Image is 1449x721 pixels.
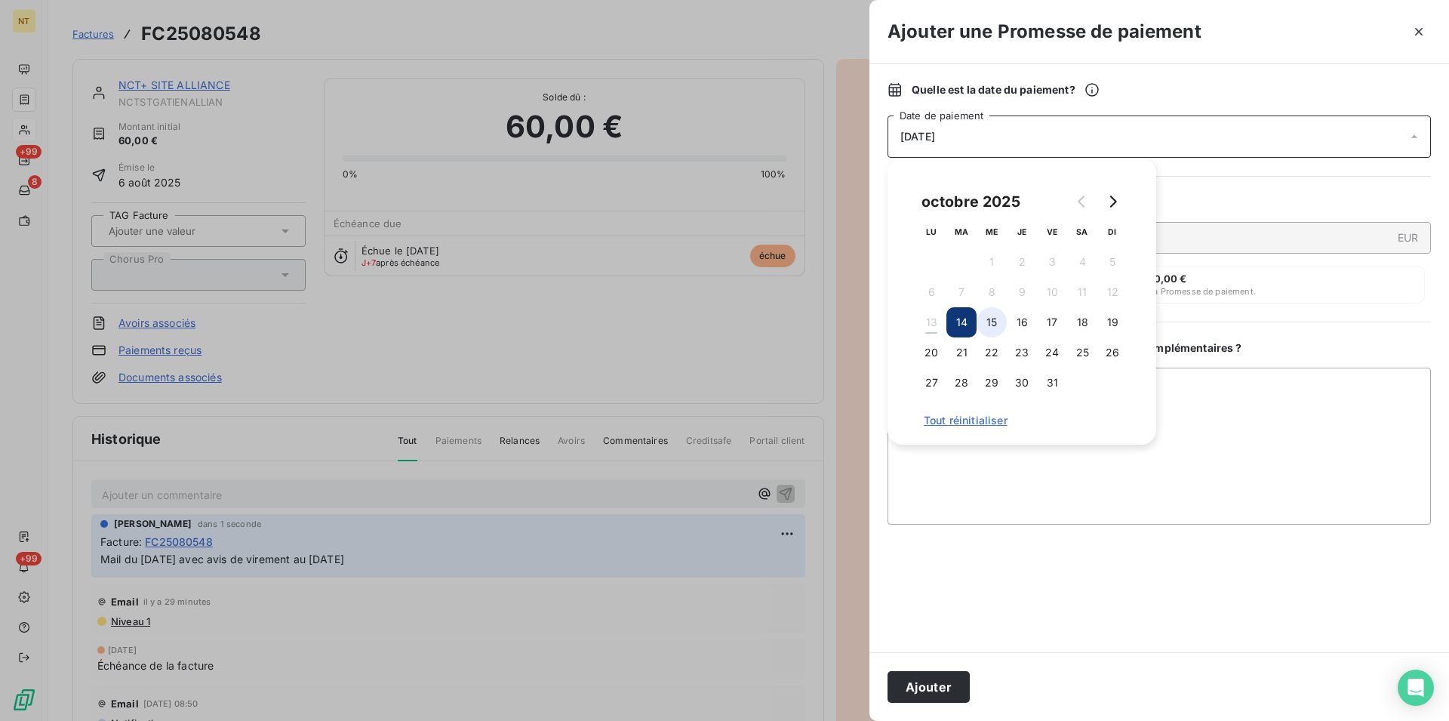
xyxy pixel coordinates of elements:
[1037,277,1067,307] button: 10
[924,414,1120,427] span: Tout réinitialiser
[1097,247,1128,277] button: 5
[946,307,977,337] button: 14
[977,368,1007,398] button: 29
[1037,368,1067,398] button: 31
[1097,337,1128,368] button: 26
[1007,247,1037,277] button: 2
[1067,337,1097,368] button: 25
[1007,217,1037,247] th: jeudi
[916,217,946,247] th: lundi
[912,82,1100,97] span: Quelle est la date du paiement ?
[1007,307,1037,337] button: 16
[888,671,970,703] button: Ajouter
[916,368,946,398] button: 27
[946,277,977,307] button: 7
[888,18,1201,45] h3: Ajouter une Promesse de paiement
[916,189,1026,214] div: octobre 2025
[1067,186,1097,217] button: Go to previous month
[916,277,946,307] button: 6
[1037,337,1067,368] button: 24
[977,307,1007,337] button: 15
[1097,217,1128,247] th: dimanche
[977,217,1007,247] th: mercredi
[1007,277,1037,307] button: 9
[1398,670,1434,706] div: Open Intercom Messenger
[1154,273,1187,285] span: 0,00 €
[1007,337,1037,368] button: 23
[916,307,946,337] button: 13
[977,277,1007,307] button: 8
[900,131,935,143] span: [DATE]
[946,217,977,247] th: mardi
[1097,277,1128,307] button: 12
[946,368,977,398] button: 28
[1097,307,1128,337] button: 19
[946,337,977,368] button: 21
[1097,186,1128,217] button: Go to next month
[1067,247,1097,277] button: 4
[977,247,1007,277] button: 1
[1007,368,1037,398] button: 30
[916,337,946,368] button: 20
[1037,217,1067,247] th: vendredi
[1037,307,1067,337] button: 17
[1037,247,1067,277] button: 3
[1067,217,1097,247] th: samedi
[1067,277,1097,307] button: 11
[977,337,1007,368] button: 22
[1067,307,1097,337] button: 18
